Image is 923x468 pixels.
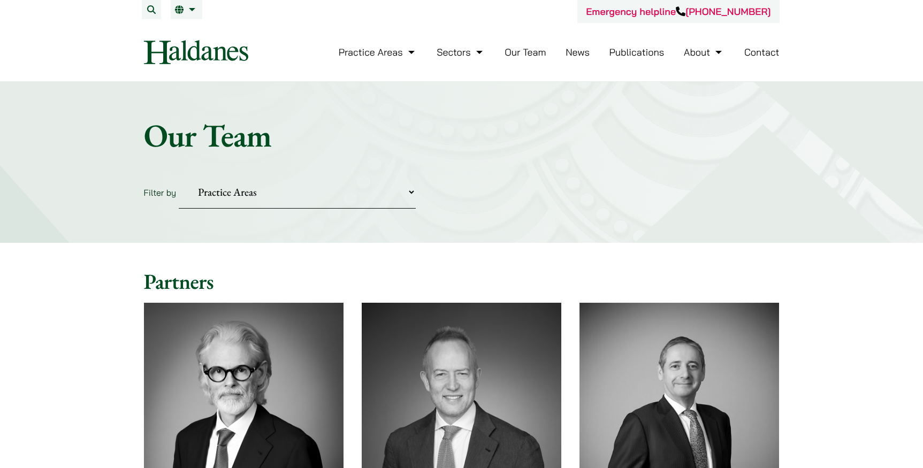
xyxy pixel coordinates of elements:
[175,5,198,14] a: EN
[144,187,177,198] label: Filter by
[566,46,590,58] a: News
[684,46,724,58] a: About
[144,116,780,155] h1: Our Team
[144,40,248,64] img: Logo of Haldanes
[586,5,771,18] a: Emergency helpline[PHONE_NUMBER]
[339,46,417,58] a: Practice Areas
[144,268,780,294] h2: Partners
[505,46,546,58] a: Our Team
[744,46,780,58] a: Contact
[609,46,665,58] a: Publications
[437,46,485,58] a: Sectors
